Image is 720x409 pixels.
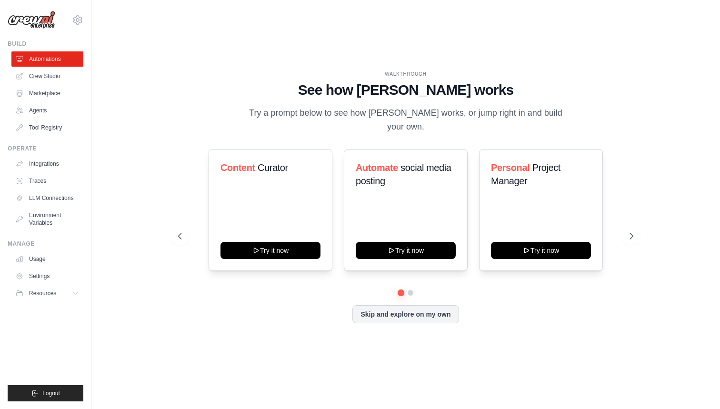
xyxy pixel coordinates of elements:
a: Usage [11,251,83,267]
a: Integrations [11,156,83,171]
span: social media posting [356,162,451,186]
div: Manage [8,240,83,248]
span: Logout [42,389,60,397]
button: Try it now [220,242,320,259]
button: Try it now [491,242,591,259]
h1: See how [PERSON_NAME] works [178,81,634,99]
span: Resources [29,289,56,297]
a: Crew Studio [11,69,83,84]
p: Try a prompt below to see how [PERSON_NAME] works, or jump right in and build your own. [246,106,566,134]
div: Build [8,40,83,48]
a: LLM Connections [11,190,83,206]
button: Logout [8,385,83,401]
a: Marketplace [11,86,83,101]
img: Logo [8,11,55,29]
a: Environment Variables [11,208,83,230]
span: Personal [491,162,530,173]
span: Content [220,162,255,173]
a: Tool Registry [11,120,83,135]
a: Settings [11,269,83,284]
span: Curator [258,162,288,173]
a: Agents [11,103,83,118]
button: Resources [11,286,83,301]
div: Operate [8,145,83,152]
a: Automations [11,51,83,67]
button: Try it now [356,242,456,259]
div: WALKTHROUGH [178,70,634,78]
span: Automate [356,162,398,173]
button: Skip and explore on my own [352,305,459,323]
a: Traces [11,173,83,189]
